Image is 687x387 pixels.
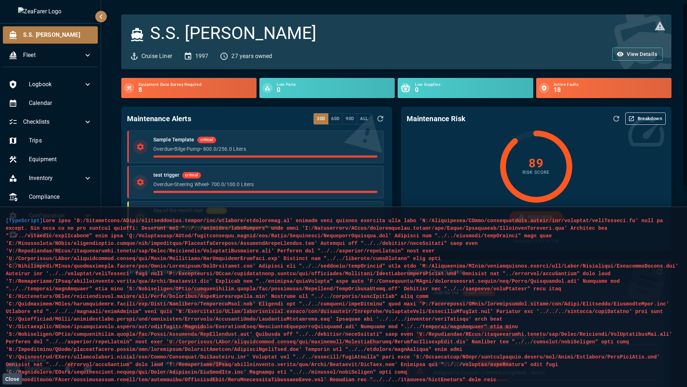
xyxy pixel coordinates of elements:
button: View log status [654,20,666,32]
span: Logbook [29,80,83,89]
div: S.S. [PERSON_NAME] [3,26,98,44]
h6: 0 [415,87,530,93]
h6: 0 [277,87,392,93]
img: ZeaFarer Logo [18,7,83,16]
span: Calendar [29,99,92,107]
p: Cruise Liner [141,52,172,61]
h6: Sample Template [153,136,194,144]
h3: S.S. [PERSON_NAME] [150,23,316,43]
h6: 18 [553,87,669,93]
span: critical [182,172,201,179]
p: 27 years owned [231,52,272,61]
span: Equipment [29,155,92,164]
div: Compliance [3,188,98,206]
p: 1997 [195,52,209,61]
div: Inventory [3,170,98,187]
span: Checklists [23,118,83,126]
span: Low Supplies [415,83,530,87]
p: Overdue • Steering Wheel • 700.0 / 100.0 Liters [153,181,377,188]
p: Overdue • Bilge Pump • 800.0 / 256.0 Liters [153,145,377,153]
span: Trips [29,136,92,145]
div: Logbook [3,76,98,93]
div: Fleet [3,47,98,64]
span: critical [197,137,216,143]
button: 90d [342,113,357,124]
span: Inventory [29,174,83,182]
button: Refresh Data [374,113,386,125]
button: 60d [328,113,343,124]
span: Risk Score [522,169,550,176]
button: All [357,113,371,124]
button: Refresh Assessment [610,113,622,125]
h4: 89 [529,157,543,169]
div: Calendar [3,94,98,112]
span: Equipment Data Survey Required [139,83,254,87]
span: Fleet [23,51,83,60]
div: Trips [3,132,98,149]
h6: 8 [139,87,254,93]
span: Low Parts [277,83,392,87]
span: Active Faults [553,83,669,87]
div: Checklists [3,113,98,131]
h6: Maintenance Alerts [127,113,191,124]
h6: Maintenance Risk [407,113,465,124]
button: View Details [612,48,663,61]
button: Breakdown [625,113,666,125]
h6: test trigger [153,171,179,179]
div: Equipment [3,151,98,168]
span: S.S. [PERSON_NAME] [23,31,92,39]
button: 30d [314,113,328,124]
span: Compliance [29,193,92,201]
